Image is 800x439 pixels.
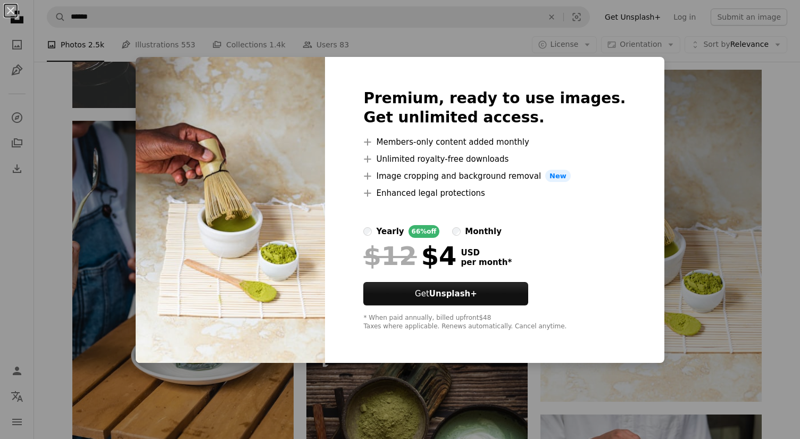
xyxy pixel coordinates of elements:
img: premium_photo-1694540110902-085fc87460b0 [136,57,325,363]
li: Members-only content added monthly [363,136,626,148]
button: GetUnsplash+ [363,282,528,305]
li: Unlimited royalty-free downloads [363,153,626,165]
input: monthly [452,227,461,236]
div: monthly [465,225,502,238]
div: yearly [376,225,404,238]
li: Image cropping and background removal [363,170,626,183]
div: 66% off [409,225,440,238]
span: per month * [461,258,512,267]
strong: Unsplash+ [429,289,477,299]
span: $12 [363,242,416,270]
span: USD [461,248,512,258]
div: * When paid annually, billed upfront $48 Taxes where applicable. Renews automatically. Cancel any... [363,314,626,331]
li: Enhanced legal protections [363,187,626,200]
input: yearly66%off [363,227,372,236]
h2: Premium, ready to use images. Get unlimited access. [363,89,626,127]
div: $4 [363,242,456,270]
span: New [545,170,571,183]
